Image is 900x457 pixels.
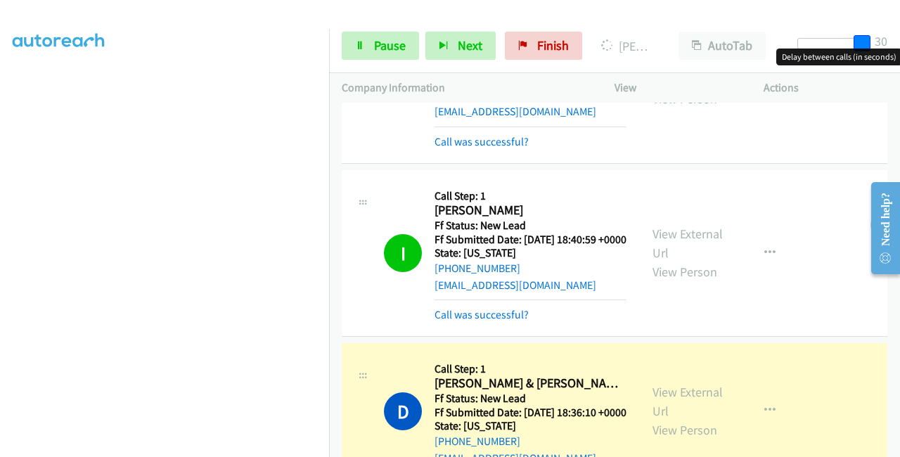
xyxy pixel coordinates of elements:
[505,32,582,60] a: Finish
[435,278,596,292] a: [EMAIL_ADDRESS][DOMAIN_NAME]
[435,202,622,219] h2: [PERSON_NAME]
[374,37,406,53] span: Pause
[342,79,589,96] p: Company Information
[425,32,496,60] button: Next
[384,392,422,430] h1: D
[435,419,626,433] h5: State: [US_STATE]
[435,308,529,321] a: Call was successful?
[435,233,626,247] h5: Ff Submitted Date: [DATE] 18:40:59 +0000
[679,32,766,60] button: AutoTab
[435,375,622,392] h2: [PERSON_NAME] & [PERSON_NAME]
[615,79,738,96] p: View
[860,172,900,284] iframe: Resource Center
[435,406,626,420] h5: Ff Submitted Date: [DATE] 18:36:10 +0000
[537,37,569,53] span: Finish
[435,435,520,448] a: [PHONE_NUMBER]
[435,392,626,406] h5: Ff Status: New Lead
[435,219,626,233] h5: Ff Status: New Lead
[764,79,887,96] p: Actions
[384,234,422,272] h1: I
[652,264,717,280] a: View Person
[435,262,520,275] a: [PHONE_NUMBER]
[875,32,887,51] div: 30
[435,189,626,203] h5: Call Step: 1
[652,384,723,419] a: View External Url
[652,226,723,261] a: View External Url
[458,37,482,53] span: Next
[342,32,419,60] a: Pause
[435,105,596,118] a: [EMAIL_ADDRESS][DOMAIN_NAME]
[435,246,626,260] h5: State: [US_STATE]
[435,135,529,148] a: Call was successful?
[652,422,717,438] a: View Person
[435,362,626,376] h5: Call Step: 1
[601,37,653,56] p: [PERSON_NAME] & [PERSON_NAME]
